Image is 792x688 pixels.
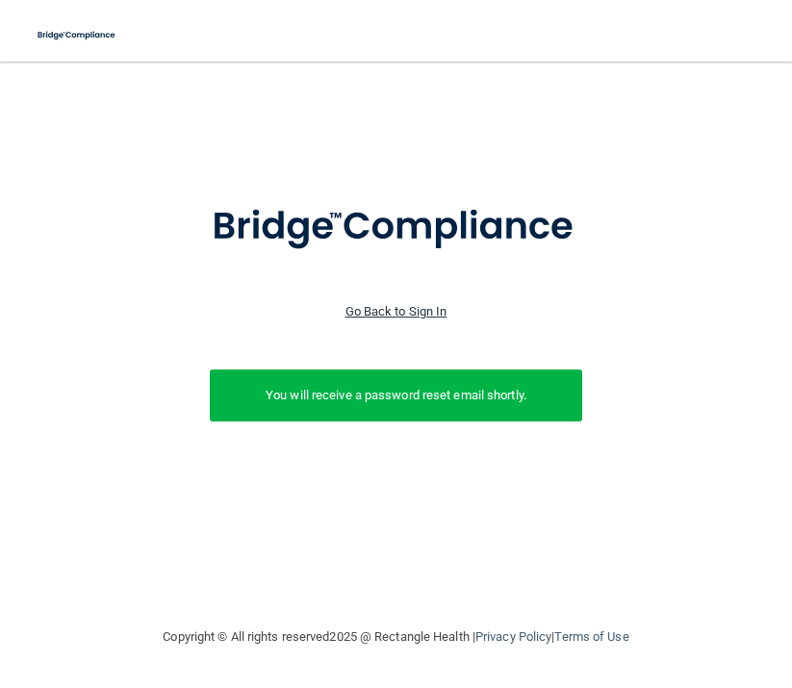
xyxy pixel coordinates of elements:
[475,629,551,644] a: Privacy Policy
[172,177,621,277] img: bridge_compliance_login_screen.278c3ca4.svg
[345,304,447,319] a: Go Back to Sign In
[459,551,769,628] iframe: Drift Widget Chat Controller
[29,15,125,55] img: bridge_compliance_login_screen.278c3ca4.svg
[554,629,628,644] a: Terms of Use
[224,384,568,407] p: You will receive a password reset email shortly.
[45,606,748,668] div: Copyright © All rights reserved 2025 @ Rectangle Health | |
